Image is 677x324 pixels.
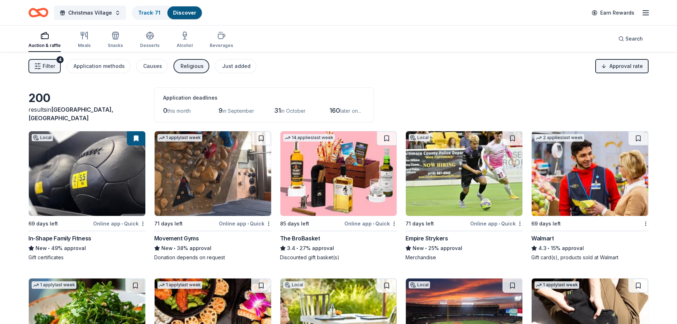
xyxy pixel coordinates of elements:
[609,62,643,70] span: Approval rate
[36,244,47,253] span: New
[28,91,146,105] div: 200
[54,6,126,20] button: Christmas Village
[283,134,335,142] div: 14 applies last week
[532,131,648,216] img: Image for Walmart
[281,108,306,114] span: in October
[210,43,233,48] div: Beverages
[140,43,160,48] div: Desserts
[43,62,55,70] span: Filter
[409,281,430,288] div: Local
[280,244,397,253] div: 27% approval
[29,131,145,216] img: Image for In-Shape Family Fitness
[28,244,146,253] div: 49% approval
[340,108,361,114] span: later on...
[499,221,500,227] span: •
[28,106,113,122] span: in
[531,234,554,243] div: Walmart
[405,254,523,261] div: Merchandise
[28,43,61,48] div: Auction & raffle
[274,107,281,114] span: 31
[210,28,233,52] button: Beverages
[93,219,146,228] div: Online app Quick
[534,281,579,289] div: 1 apply last week
[163,107,167,114] span: 0
[531,254,649,261] div: Gift card(s), products sold at Walmart
[405,131,523,261] a: Image for Empire StrykersLocal71 days leftOnline app•QuickEmpire StrykersNew•25% approvalMerchandise
[28,131,146,261] a: Image for In-Shape Family FitnessLocal69 days leftOnline app•QuickIn-Shape Family FitnessNew•49% ...
[405,244,523,253] div: 25% approval
[173,59,209,73] button: Religious
[595,59,649,73] button: Approval rate
[78,28,91,52] button: Meals
[177,28,193,52] button: Alcohol
[173,10,196,16] a: Discover
[48,245,50,251] span: •
[161,244,173,253] span: New
[296,245,298,251] span: •
[57,56,64,63] div: 4
[32,281,76,289] div: 1 apply last week
[163,94,365,102] div: Application deadlines
[283,281,305,288] div: Local
[329,107,340,114] span: 160
[28,234,91,243] div: In-Shape Family Fitness
[181,62,204,70] div: Religious
[287,244,295,253] span: 3.4
[177,43,193,48] div: Alcohol
[154,219,183,228] div: 71 days left
[138,10,160,16] a: Track· 71
[531,219,561,228] div: 69 days left
[28,106,113,122] span: [GEOGRAPHIC_DATA], [GEOGRAPHIC_DATA]
[154,234,199,243] div: Movement Gyms
[74,62,125,70] div: Application methods
[247,221,249,227] span: •
[28,4,48,21] a: Home
[222,62,251,70] div: Just added
[625,34,643,43] span: Search
[140,28,160,52] button: Desserts
[28,254,146,261] div: Gift certificates
[531,131,649,261] a: Image for Walmart2 applieslast week69 days leftWalmart4.3•15% approvalGift card(s), products sold...
[548,245,550,251] span: •
[531,244,649,253] div: 15% approval
[409,134,430,141] div: Local
[613,32,649,46] button: Search
[32,134,53,141] div: Local
[219,219,272,228] div: Online app Quick
[280,234,320,243] div: The BroBasket
[143,62,162,70] div: Causes
[215,59,256,73] button: Just added
[405,234,448,243] div: Empire Strykers
[136,59,168,73] button: Causes
[157,281,202,289] div: 1 apply last week
[108,28,123,52] button: Snacks
[154,254,272,261] div: Donation depends on request
[470,219,523,228] div: Online app Quick
[373,221,374,227] span: •
[132,6,203,20] button: Track· 71Discover
[280,219,309,228] div: 85 days left
[405,219,434,228] div: 71 days left
[66,59,130,73] button: Application methods
[167,108,191,114] span: this month
[155,131,271,216] img: Image for Movement Gyms
[68,9,112,17] span: Christmas Village
[587,6,639,19] a: Earn Rewards
[344,219,397,228] div: Online app Quick
[534,134,584,142] div: 2 applies last week
[28,219,58,228] div: 69 days left
[425,245,427,251] span: •
[154,131,272,261] a: Image for Movement Gyms1 applylast week71 days leftOnline app•QuickMovement GymsNew•38% approvalD...
[222,108,254,114] span: in September
[406,131,522,216] img: Image for Empire Strykers
[28,59,61,73] button: Filter4
[157,134,202,142] div: 1 apply last week
[413,244,424,253] span: New
[108,43,123,48] div: Snacks
[28,105,146,122] div: results
[538,244,547,253] span: 4.3
[154,244,272,253] div: 38% approval
[122,221,123,227] span: •
[280,131,397,261] a: Image for The BroBasket14 applieslast week85 days leftOnline app•QuickThe BroBasket3.4•27% approv...
[78,43,91,48] div: Meals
